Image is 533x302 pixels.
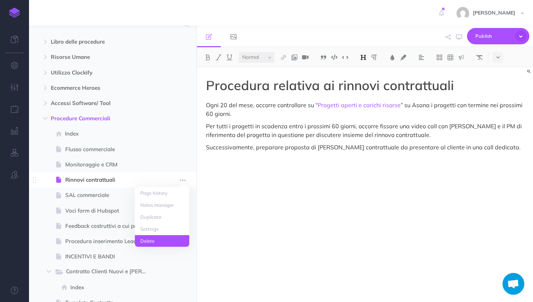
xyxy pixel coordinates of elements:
img: Clear styles button [476,55,483,60]
span: Libro delle procedure [51,37,144,46]
img: Callout dropdown menu button [458,55,464,60]
a: Progetti aperti e carichi risorse [318,101,401,109]
img: b1eb4d8dcdfd9a3639e0a52054f32c10.jpg [456,7,469,20]
span: Contratto Clienti Nuovi e [PERSON_NAME] [66,267,154,277]
img: Text color button [389,55,396,60]
span: SAL commerciale [65,191,153,200]
span: Flusso commerciale [65,145,153,154]
img: Bold button [204,55,211,60]
span: Publish [475,31,512,42]
span: Index [65,129,153,138]
p: Ogni 20 del mese, occorre controllare su “ ” su Asana i progetti con termine nei prossimi 60 giorni. [206,101,524,118]
img: Italic button [215,55,222,60]
button: Publish [467,28,529,44]
img: Inline code button [342,55,348,60]
a: Duplicate [135,211,189,223]
span: Accessi Software/ Tool [51,99,144,108]
img: Underline button [226,55,233,60]
span: INCENTIVI E BANDI [65,252,153,261]
span: Risorse Umane [51,53,144,61]
span: Ecommerce Heroes [51,84,144,92]
div: Aprire la chat [503,273,524,295]
img: Blockquote button [320,55,327,60]
a: Delete [135,235,189,247]
span: Voci form di Hubspot [65,206,153,215]
img: Add video button [302,55,309,60]
img: Create table button [447,55,454,60]
a: Page history [135,187,189,199]
span: Procedura inserimento Lead Shopify PLUS e POS [65,237,153,246]
a: Notes manager [135,199,189,211]
img: Headings dropdown button [360,55,367,60]
span: Feedback costruttivi a cui prestare attenzione in fase di vendita [65,222,153,230]
span: Rinnovi contrattuali [65,176,153,184]
span: Procedure Commerciali [51,114,144,123]
img: Text background color button [400,55,406,60]
span: Monitoraggio e CRM [65,160,153,169]
img: Add image button [291,55,298,60]
a: Settings [135,223,189,235]
h1: Procedura relativa ai rinnovi contrattuali [206,78,524,93]
span: Index [70,283,153,292]
img: logo-mark.svg [9,8,20,18]
span: Utilizzo Clockify [51,68,144,77]
img: Alignment dropdown menu button [418,55,425,60]
img: Code block button [331,55,338,60]
img: Link button [280,55,287,60]
span: [PERSON_NAME] [469,9,519,16]
p: Successivamente, preparare proposta di [PERSON_NAME] contrattuale da presentare al cliente in una... [206,143,524,152]
img: Paragraph button [371,55,377,60]
p: Per tutti i progetti in scadenza entro i prossimi 60 giorni, occorre fissare una video call con [... [206,122,524,139]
